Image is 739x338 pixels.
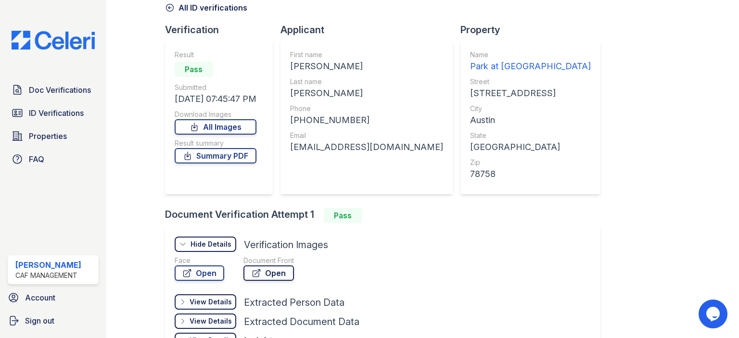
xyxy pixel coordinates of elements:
[290,113,443,127] div: [PHONE_NUMBER]
[280,23,460,37] div: Applicant
[175,265,224,281] a: Open
[470,50,591,73] a: Name Park at [GEOGRAPHIC_DATA]
[290,104,443,113] div: Phone
[470,77,591,87] div: Street
[175,119,256,135] a: All Images
[25,292,55,303] span: Account
[15,259,81,271] div: [PERSON_NAME]
[470,50,591,60] div: Name
[175,138,256,148] div: Result summary
[290,50,443,60] div: First name
[29,84,91,96] span: Doc Verifications
[290,77,443,87] div: Last name
[29,153,44,165] span: FAQ
[470,131,591,140] div: State
[470,104,591,113] div: City
[175,148,256,163] a: Summary PDF
[470,158,591,167] div: Zip
[165,2,247,13] a: All ID verifications
[290,60,443,73] div: [PERSON_NAME]
[290,140,443,154] div: [EMAIL_ADDRESS][DOMAIN_NAME]
[290,87,443,100] div: [PERSON_NAME]
[290,131,443,140] div: Email
[175,50,256,60] div: Result
[190,297,232,307] div: View Details
[175,92,256,106] div: [DATE] 07:45:47 PM
[244,315,359,328] div: Extracted Document Data
[190,316,232,326] div: View Details
[699,300,729,328] iframe: chat widget
[244,296,344,309] div: Extracted Person Data
[8,80,99,100] a: Doc Verifications
[165,23,280,37] div: Verification
[4,31,102,50] img: CE_Logo_Blue-a8612792a0a2168367f1c8372b55b34899dd931a85d93a1a3d3e32e68fde9ad4.png
[470,60,591,73] div: Park at [GEOGRAPHIC_DATA]
[470,167,591,181] div: 78758
[460,23,608,37] div: Property
[175,256,224,265] div: Face
[165,208,608,223] div: Document Verification Attempt 1
[470,140,591,154] div: [GEOGRAPHIC_DATA]
[4,311,102,330] a: Sign out
[244,238,328,251] div: Verification Images
[470,113,591,127] div: Austin
[4,288,102,307] a: Account
[243,256,294,265] div: Document Front
[175,62,213,77] div: Pass
[29,107,84,119] span: ID Verifications
[8,126,99,146] a: Properties
[15,271,81,280] div: CAF Management
[8,103,99,123] a: ID Verifications
[470,87,591,100] div: [STREET_ADDRESS]
[175,83,256,92] div: Submitted
[191,239,231,249] div: Hide Details
[29,130,67,142] span: Properties
[243,265,294,281] a: Open
[175,110,256,119] div: Download Images
[25,315,54,326] span: Sign out
[8,150,99,169] a: FAQ
[324,208,362,223] div: Pass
